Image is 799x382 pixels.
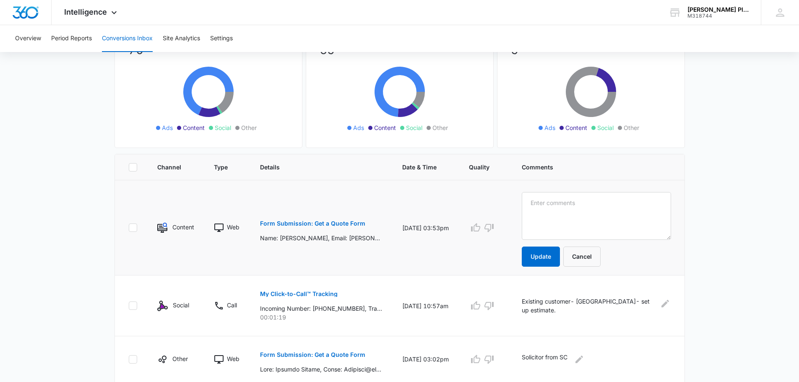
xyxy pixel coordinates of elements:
td: [DATE] 10:57am [392,275,459,336]
p: Content [172,223,194,231]
span: Social [597,123,614,132]
button: Form Submission: Get a Quote Form [260,213,365,234]
button: My Click-to-Call™ Tracking [260,284,338,304]
p: My Click-to-Call™ Tracking [260,291,338,297]
p: Web [227,354,239,363]
button: Edit Comments [573,353,586,366]
span: Ads [544,123,555,132]
p: Social [173,301,189,309]
p: Lore: Ipsumdo Sitame, Conse: Adipisci@elitseddoeiusmodt.inc, Utlab: 9521921317, Etdolor: 481 Magn... [260,365,382,374]
span: Social [406,123,422,132]
p: Call [227,301,237,309]
div: account id [687,13,749,19]
span: Ads [353,123,364,132]
p: Form Submission: Get a Quote Form [260,221,365,226]
p: Solicitor from SC [522,353,567,366]
button: Period Reports [51,25,92,52]
span: Other [624,123,639,132]
span: Quality [469,163,489,172]
button: Settings [210,25,233,52]
span: Intelligence [64,8,107,16]
p: Other [172,354,188,363]
div: account name [687,6,749,13]
button: Site Analytics [163,25,200,52]
span: Content [183,123,205,132]
p: Form Submission: Get a Quote Form [260,352,365,358]
span: Type [214,163,228,172]
span: Social [215,123,231,132]
button: Conversions Inbox [102,25,153,52]
span: Other [432,123,448,132]
span: Content [374,123,396,132]
span: Content [565,123,587,132]
button: Overview [15,25,41,52]
button: Update [522,247,560,267]
button: Form Submission: Get a Quote Form [260,345,365,365]
p: 00:01:19 [260,313,382,322]
span: Date & Time [402,163,437,172]
button: Cancel [563,247,601,267]
span: Other [241,123,257,132]
button: Edit Comments [659,297,671,310]
td: [DATE] 03:53pm [392,180,459,275]
p: Existing customer- [GEOGRAPHIC_DATA]- set up estimate. [522,297,654,314]
p: Name: [PERSON_NAME], Email: [PERSON_NAME][EMAIL_ADDRESS][DOMAIN_NAME], Phone: [PHONE_NUMBER], Add... [260,234,382,242]
span: Comments [522,163,659,172]
p: Incoming Number: [PHONE_NUMBER], Tracking Number: [PHONE_NUMBER], Ring To: [PHONE_NUMBER], Caller... [260,304,382,313]
span: Channel [157,163,182,172]
span: Details [260,163,370,172]
span: Ads [162,123,173,132]
p: Web [227,223,239,231]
